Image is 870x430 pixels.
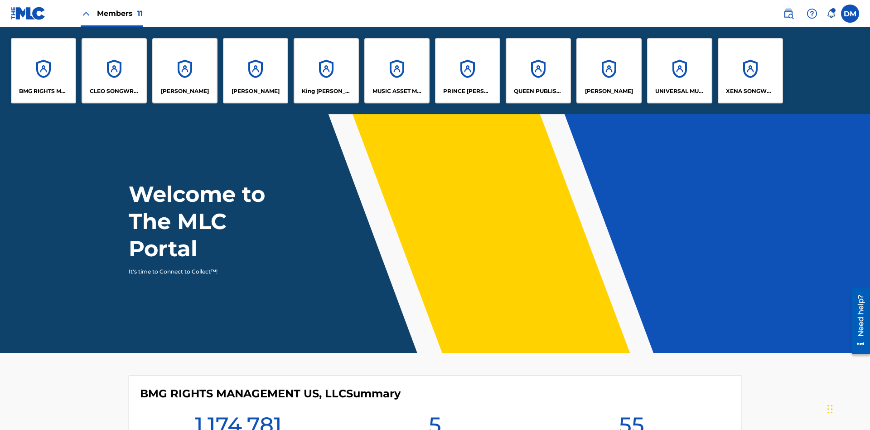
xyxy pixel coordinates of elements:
p: PRINCE MCTESTERSON [443,87,493,95]
img: help [807,8,817,19]
a: AccountsUNIVERSAL MUSIC PUB GROUP [647,38,712,103]
div: Notifications [826,9,836,18]
a: AccountsCLEO SONGWRITER [82,38,147,103]
a: AccountsBMG RIGHTS MANAGEMENT US, LLC [11,38,76,103]
p: ELVIS COSTELLO [161,87,209,95]
a: AccountsPRINCE [PERSON_NAME] [435,38,500,103]
a: AccountsQUEEN PUBLISHA [506,38,571,103]
a: Accounts[PERSON_NAME] [576,38,642,103]
p: UNIVERSAL MUSIC PUB GROUP [655,87,705,95]
p: CLEO SONGWRITER [90,87,139,95]
iframe: Resource Center [845,284,870,359]
p: It's time to Connect to Collect™! [129,268,286,276]
a: Accounts[PERSON_NAME] [223,38,288,103]
p: QUEEN PUBLISHA [514,87,563,95]
div: Help [803,5,821,23]
span: Members [97,8,143,19]
p: EYAMA MCSINGER [232,87,280,95]
p: MUSIC ASSET MANAGEMENT (MAM) [372,87,422,95]
h1: Welcome to The MLC Portal [129,181,298,262]
img: Close [81,8,92,19]
a: AccountsMUSIC ASSET MANAGEMENT (MAM) [364,38,430,103]
p: BMG RIGHTS MANAGEMENT US, LLC [19,87,68,95]
a: Public Search [779,5,797,23]
p: XENA SONGWRITER [726,87,775,95]
img: search [783,8,794,19]
p: RONALD MCTESTERSON [585,87,633,95]
div: Drag [827,396,833,423]
img: MLC Logo [11,7,46,20]
a: Accounts[PERSON_NAME] [152,38,217,103]
a: AccountsXENA SONGWRITER [718,38,783,103]
span: 11 [137,9,143,18]
h4: BMG RIGHTS MANAGEMENT US, LLC [140,387,401,401]
iframe: Chat Widget [825,386,870,430]
p: King McTesterson [302,87,351,95]
a: AccountsKing [PERSON_NAME] [294,38,359,103]
div: User Menu [841,5,859,23]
